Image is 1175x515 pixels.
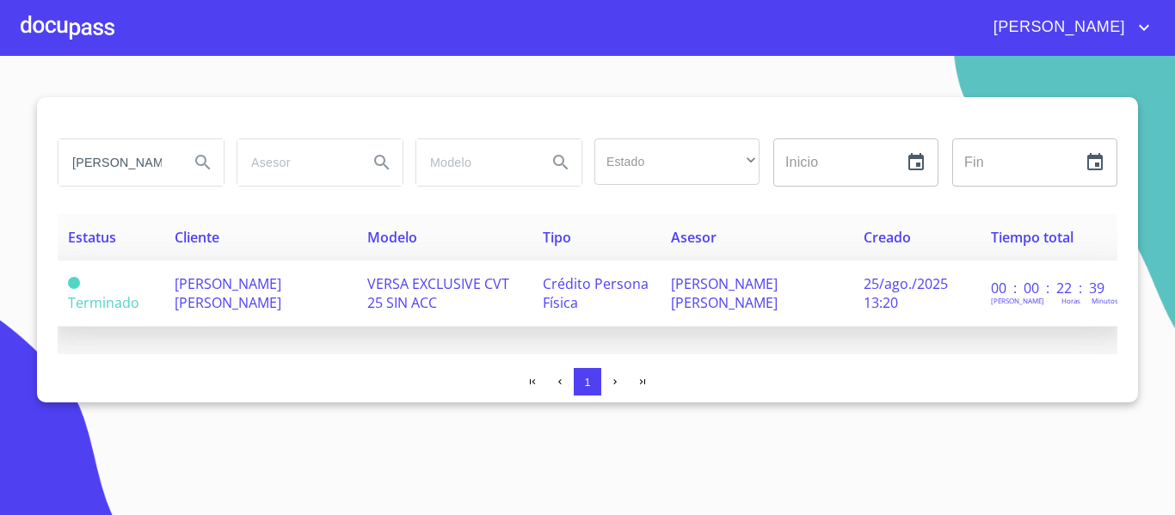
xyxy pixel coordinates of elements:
span: Modelo [367,228,417,247]
span: Cliente [175,228,219,247]
span: [PERSON_NAME] [PERSON_NAME] [175,274,281,312]
span: [PERSON_NAME] [PERSON_NAME] [671,274,778,312]
span: 1 [584,376,590,389]
span: Estatus [68,228,116,247]
span: Crédito Persona Física [543,274,649,312]
input: search [416,139,533,186]
span: VERSA EXCLUSIVE CVT 25 SIN ACC [367,274,509,312]
span: Terminado [68,277,80,289]
span: Terminado [68,293,139,312]
p: [PERSON_NAME] [991,296,1044,305]
span: Tiempo total [991,228,1073,247]
span: Creado [864,228,911,247]
input: search [58,139,175,186]
p: Horas [1061,296,1080,305]
button: Search [361,142,403,183]
p: Minutos [1092,296,1118,305]
button: 1 [574,368,601,395]
button: account of current user [981,14,1154,41]
span: Tipo [543,228,571,247]
p: 00 : 00 : 22 : 39 [991,279,1107,297]
button: Search [182,142,224,183]
span: 25/ago./2025 13:20 [864,274,948,312]
div: ​ [594,138,760,185]
input: search [237,139,354,186]
span: Asesor [671,228,717,247]
span: [PERSON_NAME] [981,14,1134,41]
button: Search [540,142,581,183]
